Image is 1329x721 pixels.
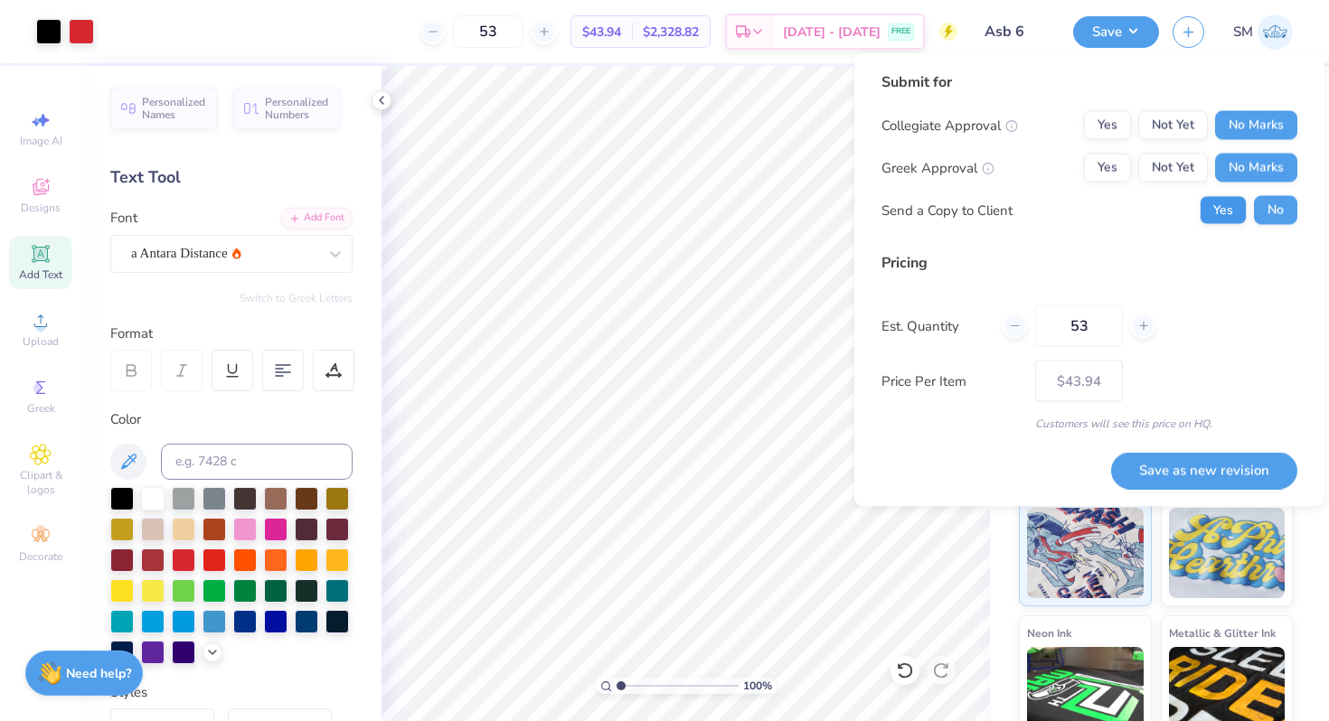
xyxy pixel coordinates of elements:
div: Pricing [881,252,1297,274]
button: No [1254,196,1297,225]
span: FREE [891,25,910,38]
span: Personalized Numbers [265,96,329,121]
img: Sharlize Moayedi [1258,14,1293,50]
input: e.g. 7428 c [161,444,353,480]
span: Personalized Names [142,96,206,121]
strong: Need help? [66,665,131,682]
span: Designs [21,201,61,215]
span: [DATE] - [DATE] [783,23,881,42]
span: Greek [27,401,55,416]
button: Save as new revision [1111,452,1297,489]
span: Neon Ink [1027,623,1071,642]
input: Untitled Design [971,14,1060,50]
button: No Marks [1215,154,1297,183]
span: Decorate [19,549,62,564]
img: Standard [1027,508,1144,598]
label: Font [110,208,137,229]
input: – – [453,15,523,48]
span: Clipart & logos [9,468,72,497]
button: No Marks [1215,111,1297,140]
button: Yes [1084,111,1131,140]
label: Est. Quantity [881,315,989,336]
input: – – [1035,305,1123,347]
span: $43.94 [582,23,621,42]
button: Switch to Greek Letters [240,291,353,305]
a: SM [1233,14,1293,50]
div: Add Font [281,208,353,229]
div: Greek Approval [881,157,994,178]
div: Submit for [881,71,1297,93]
button: Not Yet [1138,154,1208,183]
label: Price Per Item [881,370,1022,391]
span: 100 % [743,678,772,694]
span: $2,328.82 [643,23,699,42]
span: Metallic & Glitter Ink [1169,623,1276,642]
div: Text Tool [110,165,353,190]
div: Format [110,323,354,344]
div: Collegiate Approval [881,115,1018,136]
button: Not Yet [1138,111,1208,140]
div: Send a Copy to Client [881,200,1013,220]
button: Yes [1200,196,1247,225]
img: Puff Ink [1169,508,1286,598]
span: Add Text [19,267,62,282]
div: Styles [110,682,353,703]
span: Upload [23,334,59,349]
div: Color [110,409,353,430]
button: Yes [1084,154,1131,183]
span: SM [1233,22,1253,42]
button: Save [1073,16,1159,48]
span: Image AI [20,134,62,148]
div: Customers will see this price on HQ. [881,416,1297,432]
